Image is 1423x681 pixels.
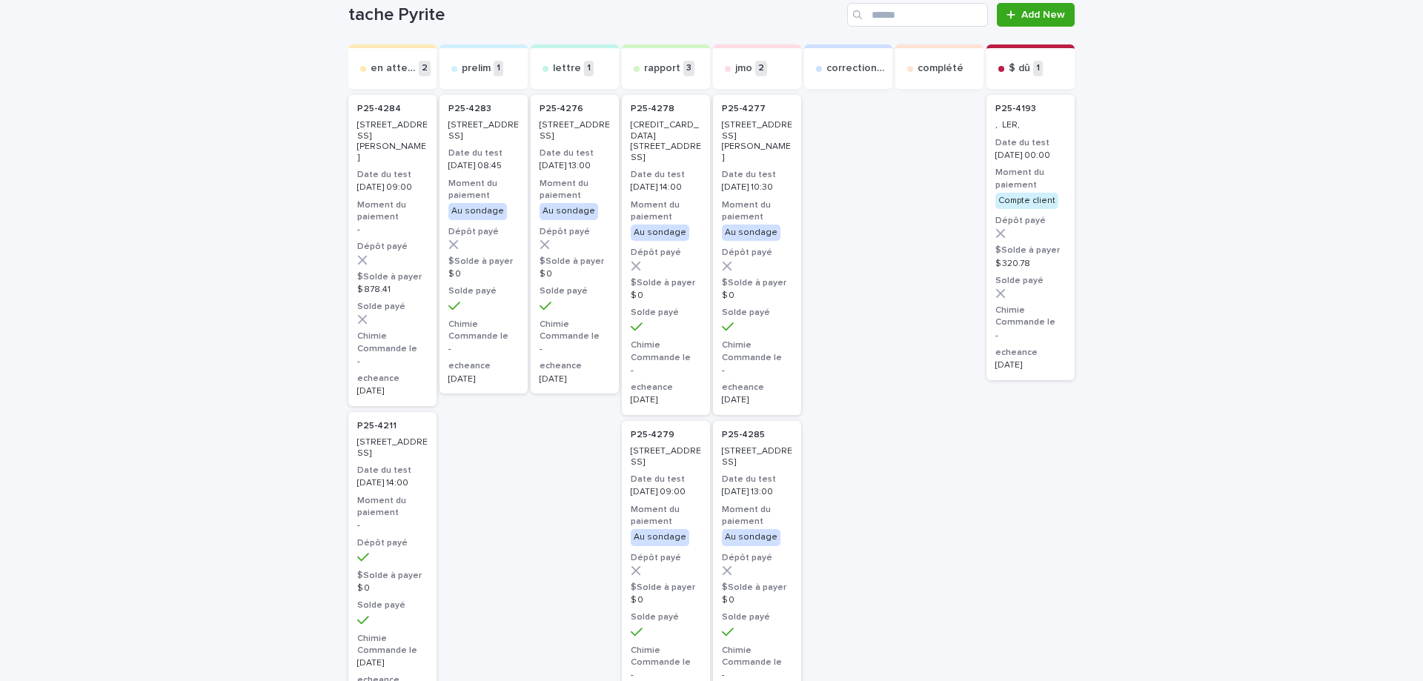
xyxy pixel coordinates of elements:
[722,446,792,468] p: [STREET_ADDRESS]
[1009,62,1030,75] p: $ dû
[357,271,428,283] h3: $Solde à payer
[357,330,428,354] h3: Chimie Commande le
[631,382,701,393] h3: echeance
[357,537,428,549] h3: Dépôt payé
[553,62,581,75] p: lettre
[540,226,610,238] h3: Dépôt payé
[722,487,792,497] p: [DATE] 13:00
[722,529,780,545] div: Au sondage
[722,104,766,114] p: P25-4277
[448,178,519,202] h3: Moment du paiement
[448,203,507,219] div: Au sondage
[348,95,437,406] a: P25-4284 [STREET_ADDRESS][PERSON_NAME]Date du test[DATE] 09:00Moment du paiement-Dépôt payé$Solde...
[357,169,428,181] h3: Date du test
[722,199,792,223] h3: Moment du paiement
[722,395,792,405] p: [DATE]
[631,199,701,223] h3: Moment du paiement
[357,520,428,531] p: -
[540,360,610,372] h3: echeance
[722,290,792,301] p: $ 0
[540,203,598,219] div: Au sondage
[722,582,792,594] h3: $Solde à payer
[631,247,701,259] h3: Dépôt payé
[448,104,491,114] p: P25-4283
[462,62,491,75] p: prelim
[631,365,701,376] p: -
[631,504,701,528] h3: Moment du paiement
[631,277,701,289] h3: $Solde à payer
[986,95,1075,380] a: P25-4193 , LER,Date du test[DATE] 00:00Moment du paiementCompte clientDépôt payé$Solde à payer$ 3...
[357,599,428,611] h3: Solde payé
[631,120,701,163] p: [CREDIT_CARD_DATA][STREET_ADDRESS]
[722,307,792,319] h3: Solde payé
[1033,61,1043,76] p: 1
[622,95,710,415] a: P25-4278 [CREDIT_CARD_DATA][STREET_ADDRESS]Date du test[DATE] 14:00Moment du paiementAu sondageDé...
[735,62,752,75] p: jmo
[631,290,701,301] p: $ 0
[357,386,428,396] p: [DATE]
[631,645,701,668] h3: Chimie Commande le
[713,95,801,415] a: P25-4277 [STREET_ADDRESS][PERSON_NAME]Date du test[DATE] 10:30Moment du paiementAu sondageDépôt p...
[540,256,610,268] h3: $Solde à payer
[631,307,701,319] h3: Solde payé
[631,446,701,468] p: [STREET_ADDRESS]
[357,199,428,223] h3: Moment du paiement
[540,374,610,385] p: [DATE]
[448,120,519,142] p: [STREET_ADDRESS]
[683,61,694,76] p: 3
[644,62,680,75] p: rapport
[448,161,519,171] p: [DATE] 08:45
[357,421,397,431] p: P25-4211
[722,552,792,564] h3: Dépôt payé
[540,344,610,354] p: -
[995,215,1066,227] h3: Dépôt payé
[631,595,701,605] p: $ 0
[448,269,519,279] p: $ 0
[357,182,428,193] p: [DATE] 09:00
[722,339,792,363] h3: Chimie Commande le
[448,256,519,268] h3: $Solde à payer
[531,95,619,393] a: P25-4276 [STREET_ADDRESS]Date du test[DATE] 13:00Moment du paiementAu sondageDépôt payé$Solde à p...
[722,182,792,193] p: [DATE] 10:30
[357,478,428,488] p: [DATE] 14:00
[631,339,701,363] h3: Chimie Commande le
[631,104,674,114] p: P25-4278
[995,259,1066,269] p: $ 320.78
[1021,10,1065,20] span: Add New
[540,104,583,114] p: P25-4276
[995,305,1066,328] h3: Chimie Commande le
[448,147,519,159] h3: Date du test
[995,104,1036,114] p: P25-4193
[540,285,610,297] h3: Solde payé
[631,169,701,181] h3: Date du test
[995,120,1066,130] p: , LER,
[995,193,1058,209] div: Compte client
[918,62,963,75] p: complété
[357,104,401,114] p: P25-4284
[995,360,1066,371] p: [DATE]
[419,61,431,76] p: 2
[631,487,701,497] p: [DATE] 09:00
[995,150,1066,161] p: [DATE] 00:00
[995,347,1066,359] h3: echeance
[722,169,792,181] h3: Date du test
[722,474,792,485] h3: Date du test
[448,319,519,342] h3: Chimie Commande le
[540,269,610,279] p: $ 0
[722,120,792,163] p: [STREET_ADDRESS][PERSON_NAME]
[357,241,428,253] h3: Dépôt payé
[722,225,780,241] div: Au sondage
[722,382,792,393] h3: echeance
[540,161,610,171] p: [DATE] 13:00
[448,344,519,354] p: -
[755,61,767,76] p: 2
[631,395,701,405] p: [DATE]
[847,3,988,27] input: Search
[631,582,701,594] h3: $Solde à payer
[439,95,528,393] a: P25-4283 [STREET_ADDRESS]Date du test[DATE] 08:45Moment du paiementAu sondageDépôt payé$Solde à p...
